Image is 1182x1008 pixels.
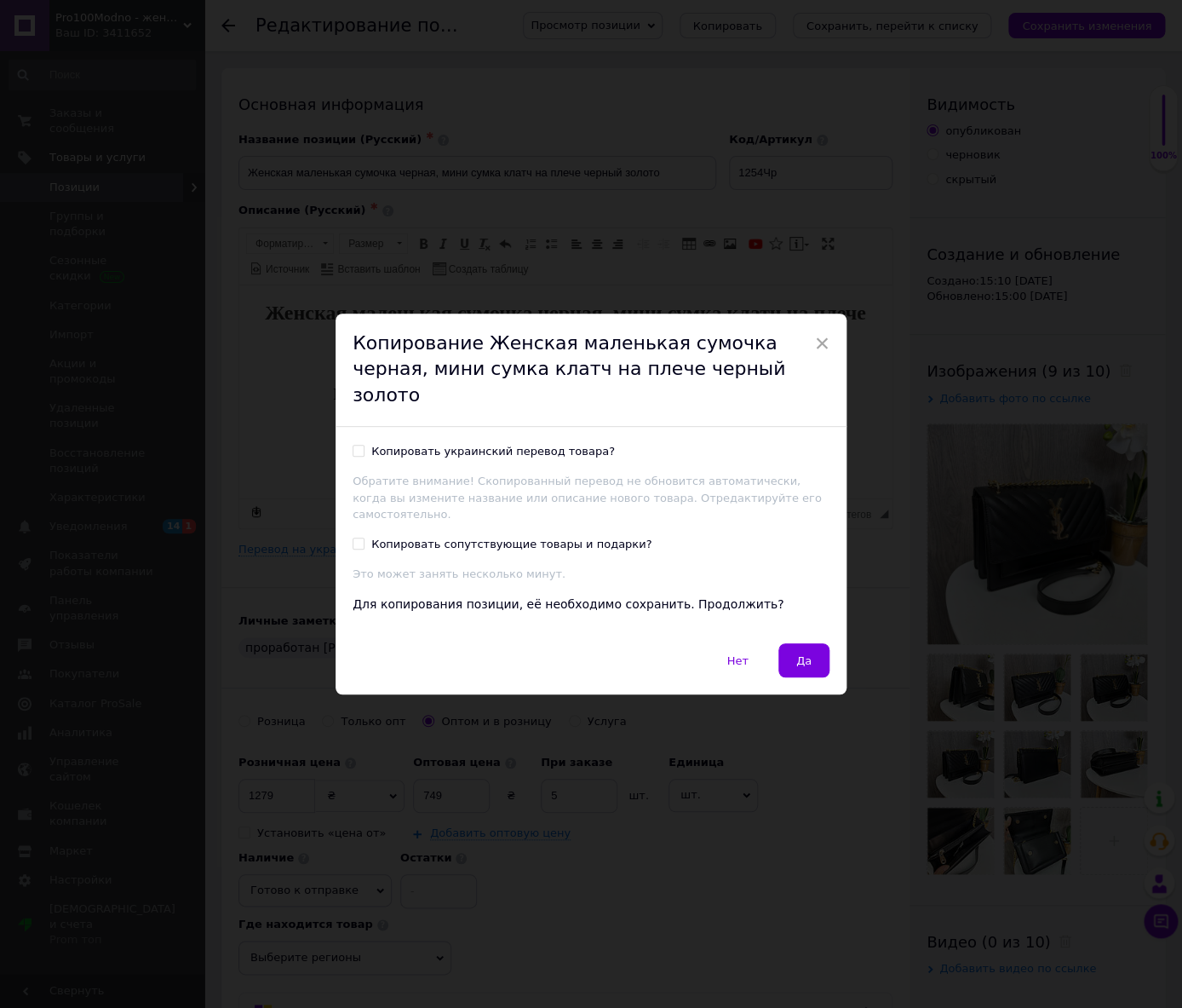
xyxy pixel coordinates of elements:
span: Плечевой ремень; [263,160,388,177]
span: Да [796,654,812,667]
span: Обратите внимание! Скопированный перевод не обновится автоматически, когда вы измените название и... [353,475,822,521]
span: Фурнитура: металл; [255,130,398,147]
span: Материал: высококачественная эко-кожа (хорошо держит форму); [94,101,558,118]
span: Нет [727,654,749,667]
span: Женская маленькая сумочка черная, мини сумка клатч на плече черный золото [26,16,626,61]
div: Копировать украинский перевод товара? [371,444,615,459]
div: Для копирования позиции, её необходимо сохранить. Продолжить? [353,596,829,613]
div: Копирование Женская маленькая сумочка черная, мини сумка клатч на плече черный золото [336,314,846,427]
div: Копировать сопутствующие товары и подарки? [371,537,651,552]
span: × [814,329,829,358]
button: Нет [709,643,766,677]
span: Длина: 24 см; [278,189,373,206]
body: Визуальный текстовый редактор, 826B190A-40E6-4D80-88FD-639513FCF985 [17,17,635,268]
button: Да [778,643,829,677]
span: Это может занять несколько минут. [353,567,565,580]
